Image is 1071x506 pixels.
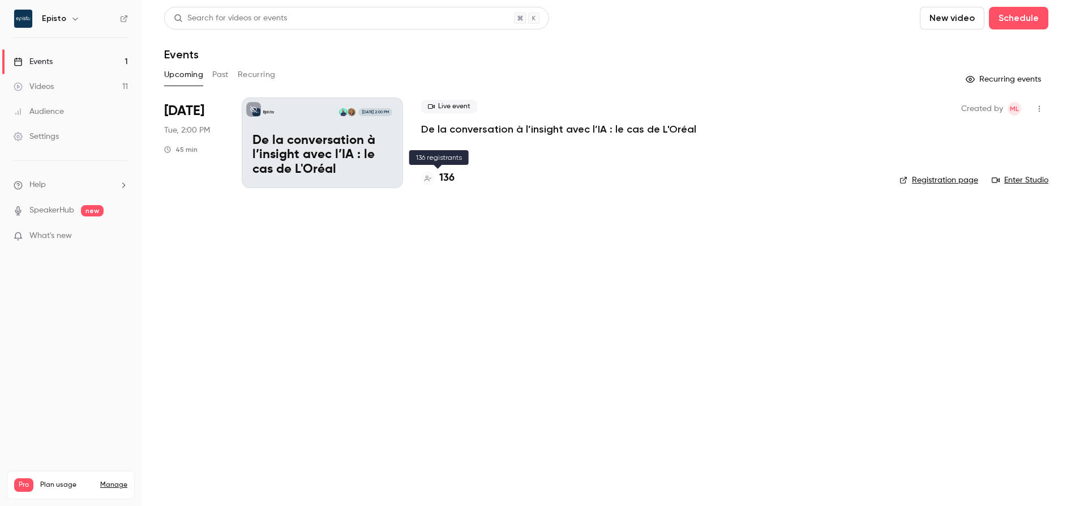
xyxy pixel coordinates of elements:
[339,108,347,116] img: Jérémy Lefebvre
[14,131,59,142] div: Settings
[992,175,1048,186] a: Enter Studio
[421,100,477,113] span: Live event
[920,7,984,29] button: New video
[14,81,54,92] div: Videos
[164,145,198,154] div: 45 min
[40,481,93,490] span: Plan usage
[42,13,66,24] h6: Episto
[421,122,696,136] a: De la conversation à l’insight avec l’IA : le cas de L'Oréal
[1008,102,1021,116] span: Martin Lallemand
[14,478,33,492] span: Pro
[242,97,403,188] a: De la conversation à l’insight avec l’IA : le cas de L'OréalEpistoJudith RoucairolJérémy Lefebvre...
[164,125,210,136] span: Tue, 2:00 PM
[263,109,274,115] p: Episto
[14,179,128,191] li: help-dropdown-opener
[989,7,1048,29] button: Schedule
[238,66,276,84] button: Recurring
[961,102,1003,116] span: Created by
[164,102,204,120] span: [DATE]
[1010,102,1019,116] span: ML
[14,56,53,67] div: Events
[961,70,1048,88] button: Recurring events
[14,10,32,28] img: Episto
[164,66,203,84] button: Upcoming
[114,231,128,241] iframe: Noticeable Trigger
[164,48,199,61] h1: Events
[421,171,455,186] a: 136
[348,108,355,116] img: Judith Roucairol
[164,97,224,188] div: Oct 14 Tue, 2:00 PM (Europe/Paris)
[14,106,64,117] div: Audience
[29,179,46,191] span: Help
[899,175,978,186] a: Registration page
[174,12,287,24] div: Search for videos or events
[252,134,392,177] p: De la conversation à l’insight avec l’IA : le cas de L'Oréal
[358,108,392,116] span: [DATE] 2:00 PM
[81,205,104,216] span: new
[29,205,74,216] a: SpeakerHub
[212,66,229,84] button: Past
[29,230,72,242] span: What's new
[100,481,127,490] a: Manage
[439,171,455,186] h4: 136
